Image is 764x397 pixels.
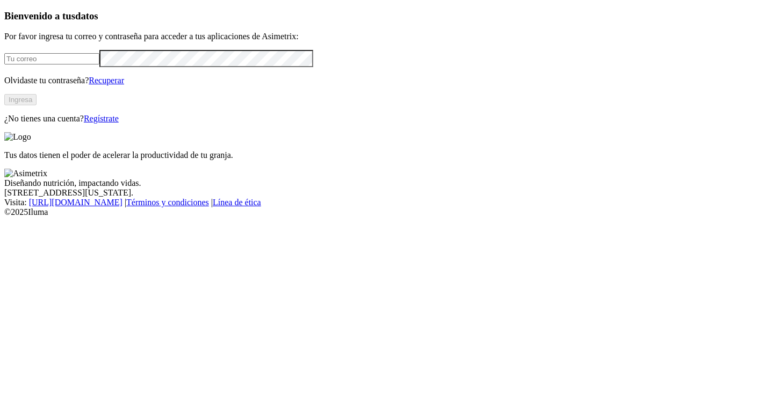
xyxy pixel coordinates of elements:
div: © 2025 Iluma [4,207,760,217]
a: [URL][DOMAIN_NAME] [29,198,122,207]
a: Línea de ética [213,198,261,207]
p: Tus datos tienen el poder de acelerar la productividad de tu granja. [4,150,760,160]
div: Diseñando nutrición, impactando vidas. [4,178,760,188]
a: Recuperar [89,76,124,85]
input: Tu correo [4,53,99,64]
div: [STREET_ADDRESS][US_STATE]. [4,188,760,198]
h3: Bienvenido a tus [4,10,760,22]
p: ¿No tienes una cuenta? [4,114,760,124]
a: Términos y condiciones [126,198,209,207]
p: Por favor ingresa tu correo y contraseña para acceder a tus aplicaciones de Asimetrix: [4,32,760,41]
span: datos [75,10,98,21]
div: Visita : | | [4,198,760,207]
p: Olvidaste tu contraseña? [4,76,760,85]
img: Asimetrix [4,169,47,178]
img: Logo [4,132,31,142]
button: Ingresa [4,94,37,105]
a: Regístrate [84,114,119,123]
